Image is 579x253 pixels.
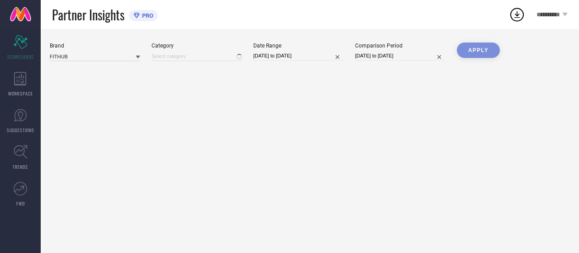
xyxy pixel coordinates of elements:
span: TRENDS [13,163,28,170]
input: Select date range [253,51,344,61]
span: FWD [16,200,25,207]
div: Comparison Period [355,43,446,49]
span: Partner Insights [52,5,124,24]
span: SCORECARDS [7,53,34,60]
div: Open download list [509,6,525,23]
span: SUGGESTIONS [7,127,34,134]
div: Category [152,43,242,49]
span: WORKSPACE [8,90,33,97]
div: Brand [50,43,140,49]
span: PRO [140,12,153,19]
div: Date Range [253,43,344,49]
input: Select comparison period [355,51,446,61]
